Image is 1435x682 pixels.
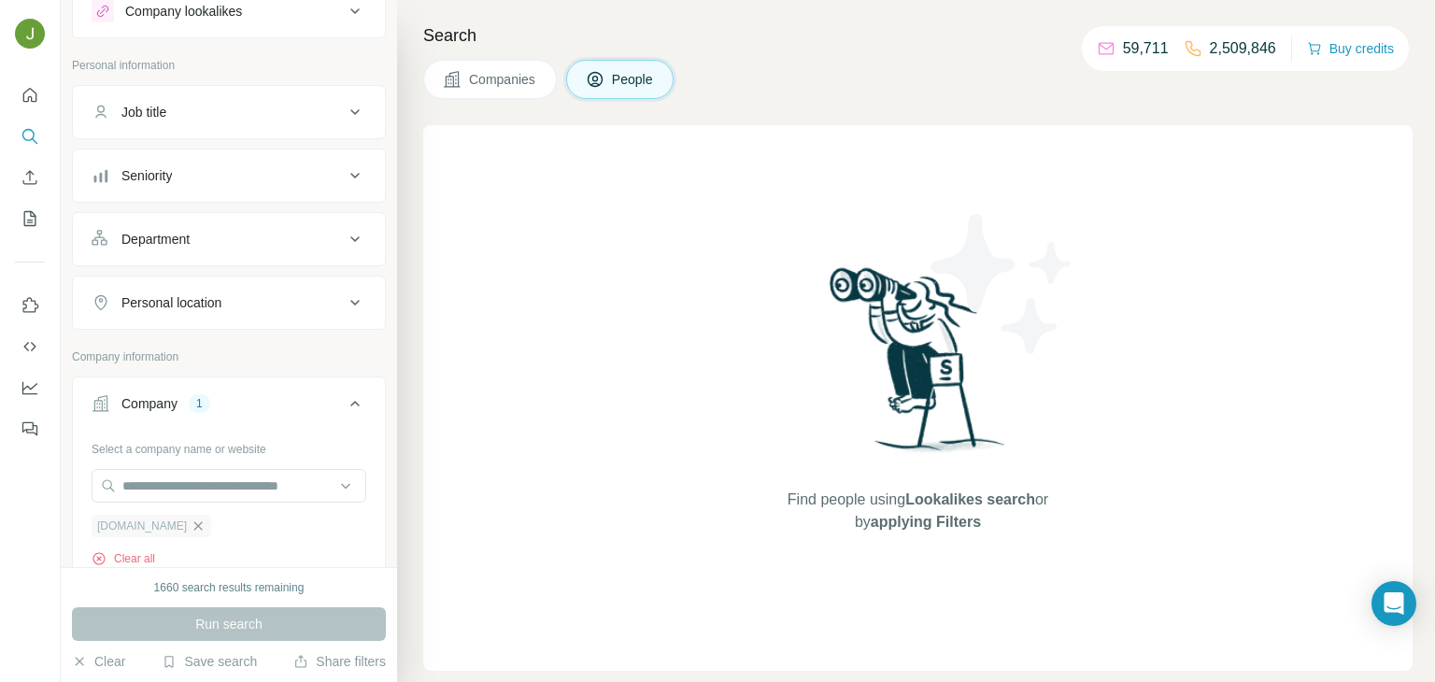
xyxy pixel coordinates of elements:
img: Surfe Illustration - Woman searching with binoculars [821,263,1016,471]
div: Seniority [121,166,172,185]
button: Use Surfe on LinkedIn [15,289,45,322]
button: Personal location [73,280,385,325]
div: Personal location [121,293,221,312]
button: Clear [72,652,125,671]
button: Buy credits [1307,36,1394,62]
p: Company information [72,348,386,365]
p: 2,509,846 [1210,37,1276,60]
button: Department [73,217,385,262]
div: Company [121,394,178,413]
div: Department [121,230,190,249]
div: Select a company name or website [92,433,366,458]
p: Personal information [72,57,386,74]
button: Share filters [293,652,386,671]
button: Search [15,120,45,153]
button: My lists [15,202,45,235]
img: Surfe Illustration - Stars [918,200,1087,368]
button: Dashboard [15,371,45,405]
div: Open Intercom Messenger [1371,581,1416,626]
button: Clear all [92,550,155,567]
span: Find people using or by [768,489,1067,533]
h4: Search [423,22,1413,49]
div: Job title [121,103,166,121]
button: Seniority [73,153,385,198]
div: Company lookalikes [125,2,242,21]
button: Save search [162,652,257,671]
button: Company1 [73,381,385,433]
button: Quick start [15,78,45,112]
span: People [612,70,655,89]
div: 1660 search results remaining [154,579,305,596]
p: 59,711 [1123,37,1169,60]
button: Use Surfe API [15,330,45,363]
button: Job title [73,90,385,135]
button: Feedback [15,412,45,446]
span: Lookalikes search [905,491,1035,507]
span: Companies [469,70,537,89]
span: [DOMAIN_NAME] [97,518,187,534]
img: Avatar [15,19,45,49]
button: Enrich CSV [15,161,45,194]
span: applying Filters [871,514,981,530]
div: 1 [189,395,210,412]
